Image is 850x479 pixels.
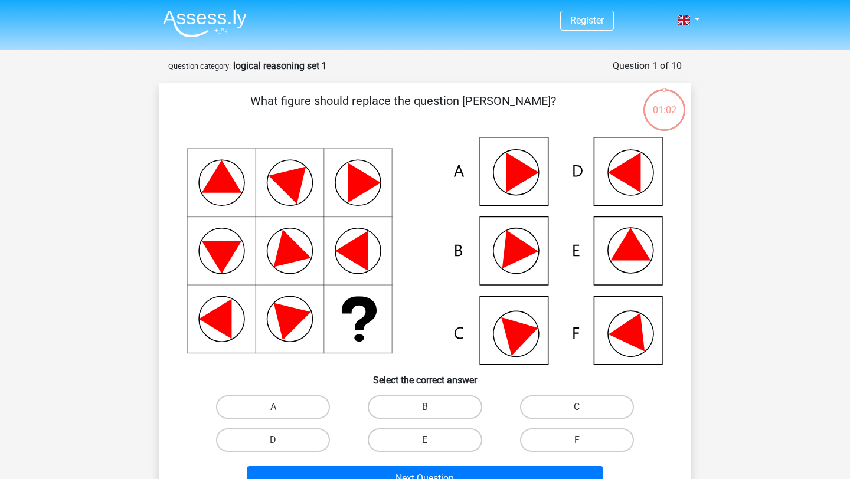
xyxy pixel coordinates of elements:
[168,62,231,71] small: Question category:
[233,60,327,71] strong: logical reasoning set 1
[368,428,482,452] label: E
[368,395,482,419] label: B
[520,395,634,419] label: C
[216,428,330,452] label: D
[178,365,672,386] h6: Select the correct answer
[163,9,247,37] img: Assessly
[216,395,330,419] label: A
[570,15,604,26] a: Register
[520,428,634,452] label: F
[613,59,682,73] div: Question 1 of 10
[178,92,628,127] p: What figure should replace the question [PERSON_NAME]?
[642,88,686,117] div: 01:02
